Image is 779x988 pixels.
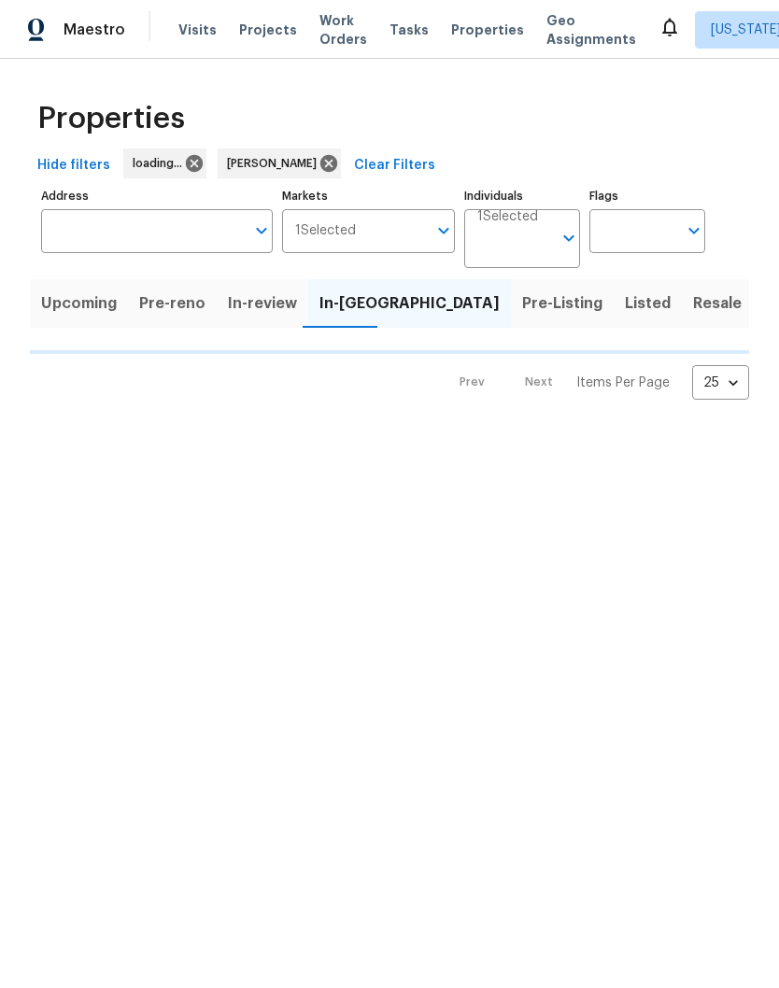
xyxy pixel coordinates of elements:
[239,21,297,39] span: Projects
[354,154,435,177] span: Clear Filters
[556,225,582,251] button: Open
[576,374,670,392] p: Items Per Page
[431,218,457,244] button: Open
[37,109,185,128] span: Properties
[625,290,671,317] span: Listed
[347,148,443,183] button: Clear Filters
[178,21,217,39] span: Visits
[451,21,524,39] span: Properties
[319,290,500,317] span: In-[GEOGRAPHIC_DATA]
[295,223,356,239] span: 1 Selected
[218,148,341,178] div: [PERSON_NAME]
[41,290,117,317] span: Upcoming
[389,23,429,36] span: Tasks
[228,290,297,317] span: In-review
[546,11,636,49] span: Geo Assignments
[319,11,367,49] span: Work Orders
[282,191,456,202] label: Markets
[248,218,275,244] button: Open
[464,191,580,202] label: Individuals
[37,154,110,177] span: Hide filters
[681,218,707,244] button: Open
[589,191,705,202] label: Flags
[123,148,206,178] div: loading...
[693,290,742,317] span: Resale
[522,290,602,317] span: Pre-Listing
[41,191,273,202] label: Address
[692,359,749,407] div: 25
[139,290,205,317] span: Pre-reno
[442,365,749,400] nav: Pagination Navigation
[227,154,324,173] span: [PERSON_NAME]
[133,154,190,173] span: loading...
[64,21,125,39] span: Maestro
[30,148,118,183] button: Hide filters
[477,209,538,225] span: 1 Selected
